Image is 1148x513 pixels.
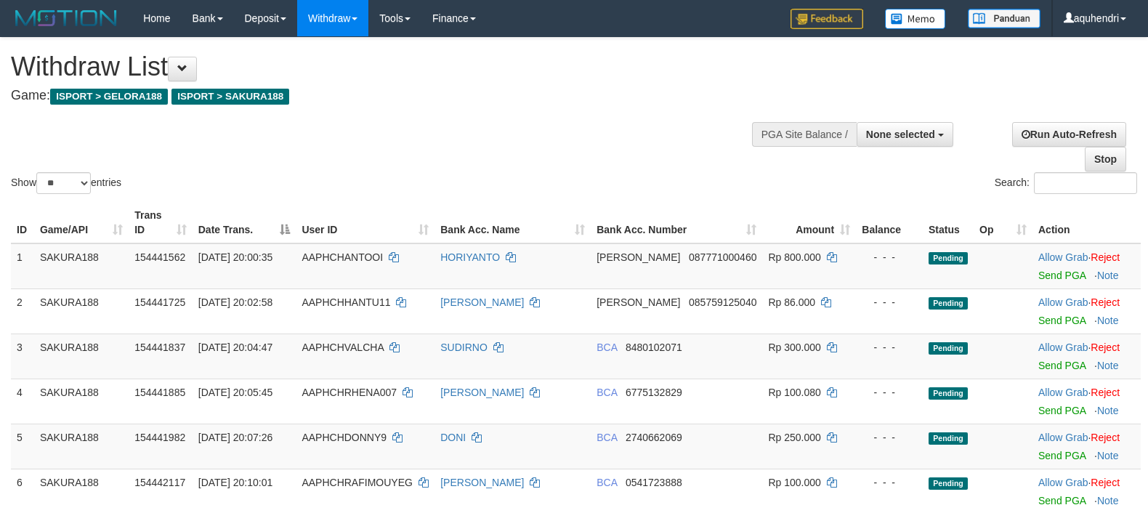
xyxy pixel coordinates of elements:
[1091,477,1120,488] a: Reject
[1038,360,1086,371] a: Send PGA
[11,424,34,469] td: 5
[1038,270,1086,281] a: Send PGA
[440,387,524,398] a: [PERSON_NAME]
[1038,432,1091,443] span: ·
[36,172,91,194] select: Showentries
[198,342,272,353] span: [DATE] 20:04:47
[597,251,680,263] span: [PERSON_NAME]
[791,9,863,29] img: Feedback.jpg
[768,432,820,443] span: Rp 250.000
[929,342,968,355] span: Pending
[856,202,923,243] th: Balance
[929,252,968,264] span: Pending
[929,387,968,400] span: Pending
[768,342,820,353] span: Rp 300.000
[134,432,185,443] span: 154441982
[768,296,815,308] span: Rp 86.000
[440,477,524,488] a: [PERSON_NAME]
[866,129,935,140] span: None selected
[1032,334,1141,379] td: ·
[198,251,272,263] span: [DATE] 20:00:35
[1038,405,1086,416] a: Send PGA
[11,334,34,379] td: 3
[1097,270,1119,281] a: Note
[1032,379,1141,424] td: ·
[440,296,524,308] a: [PERSON_NAME]
[198,387,272,398] span: [DATE] 20:05:45
[862,385,917,400] div: - - -
[1091,296,1120,308] a: Reject
[626,342,682,353] span: Copy 8480102071 to clipboard
[1032,288,1141,334] td: ·
[11,288,34,334] td: 2
[11,52,751,81] h1: Withdraw List
[198,296,272,308] span: [DATE] 20:02:58
[862,340,917,355] div: - - -
[193,202,296,243] th: Date Trans.: activate to sort column descending
[885,9,946,29] img: Button%20Memo.svg
[34,202,129,243] th: Game/API: activate to sort column ascending
[198,477,272,488] span: [DATE] 20:10:01
[1038,432,1088,443] a: Allow Grab
[1097,360,1119,371] a: Note
[597,432,617,443] span: BCA
[440,251,500,263] a: HORIYANTO
[1038,450,1086,461] a: Send PGA
[929,297,968,310] span: Pending
[597,296,680,308] span: [PERSON_NAME]
[1097,495,1119,506] a: Note
[134,342,185,353] span: 154441837
[1038,251,1088,263] a: Allow Grab
[434,202,591,243] th: Bank Acc. Name: activate to sort column ascending
[1038,342,1091,353] span: ·
[1032,202,1141,243] th: Action
[626,432,682,443] span: Copy 2740662069 to clipboard
[11,172,121,194] label: Show entries
[768,251,820,263] span: Rp 800.000
[1038,477,1088,488] a: Allow Grab
[440,342,488,353] a: SUDIRNO
[1038,342,1088,353] a: Allow Grab
[129,202,193,243] th: Trans ID: activate to sort column ascending
[440,432,466,443] a: DONI
[597,477,617,488] span: BCA
[302,432,387,443] span: AAPHCHDONNY9
[50,89,168,105] span: ISPORT > GELORA188
[1091,432,1120,443] a: Reject
[171,89,289,105] span: ISPORT > SAKURA188
[1034,172,1137,194] input: Search:
[1091,387,1120,398] a: Reject
[995,172,1137,194] label: Search:
[198,432,272,443] span: [DATE] 20:07:26
[134,296,185,308] span: 154441725
[134,477,185,488] span: 154442117
[923,202,974,243] th: Status
[1038,296,1088,308] a: Allow Grab
[1097,450,1119,461] a: Note
[974,202,1032,243] th: Op: activate to sort column ascending
[11,202,34,243] th: ID
[752,122,857,147] div: PGA Site Balance /
[929,477,968,490] span: Pending
[1085,147,1126,171] a: Stop
[34,288,129,334] td: SAKURA188
[302,296,390,308] span: AAPHCHHANTU11
[626,477,682,488] span: Copy 0541723888 to clipboard
[1038,387,1088,398] a: Allow Grab
[1038,296,1091,308] span: ·
[1038,477,1091,488] span: ·
[857,122,953,147] button: None selected
[591,202,762,243] th: Bank Acc. Number: activate to sort column ascending
[1091,342,1120,353] a: Reject
[11,89,751,103] h4: Game:
[1038,495,1086,506] a: Send PGA
[11,243,34,289] td: 1
[597,387,617,398] span: BCA
[1097,405,1119,416] a: Note
[11,379,34,424] td: 4
[34,334,129,379] td: SAKURA188
[1038,387,1091,398] span: ·
[302,342,384,353] span: AAPHCHVALCHA
[1038,251,1091,263] span: ·
[302,387,397,398] span: AAPHCHRHENA007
